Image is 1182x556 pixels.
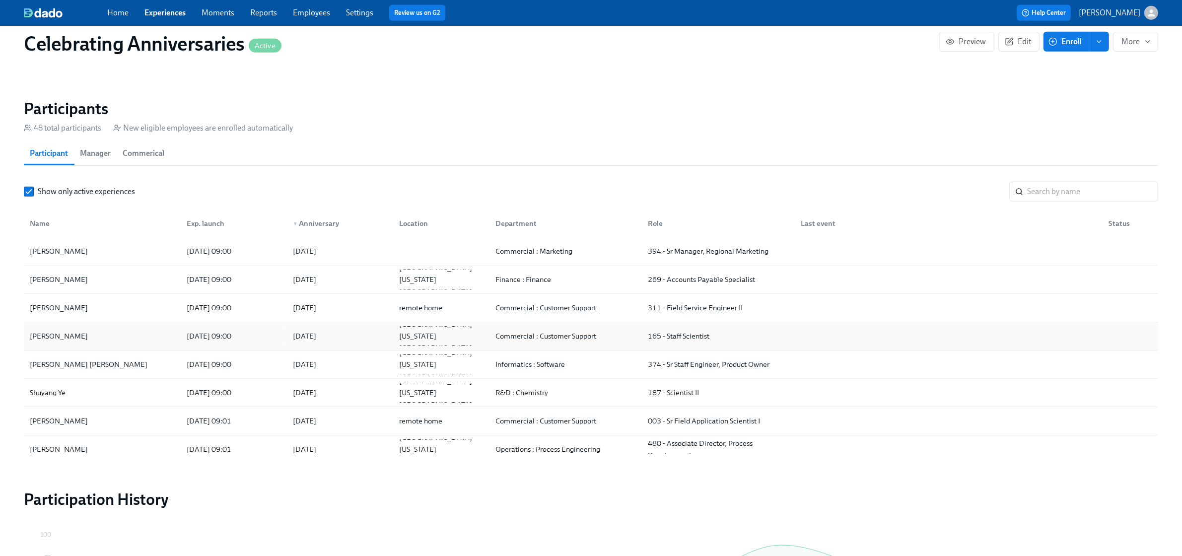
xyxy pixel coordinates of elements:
[1121,37,1150,47] span: More
[183,358,285,370] div: [DATE] 09:00
[395,302,487,314] div: remote home
[793,213,1101,233] div: Last event
[183,387,285,399] div: [DATE] 09:00
[1050,37,1082,47] span: Enroll
[26,330,92,342] div: [PERSON_NAME]
[144,8,186,17] a: Experiences
[491,443,640,455] div: Operations : Process Engineering
[289,330,391,342] div: [DATE]
[346,8,373,17] a: Settings
[26,245,179,257] div: [PERSON_NAME]
[113,123,293,134] div: New eligible employees are enrolled automatically
[289,443,391,455] div: [DATE]
[395,363,487,422] div: [GEOGRAPHIC_DATA] [GEOGRAPHIC_DATA] - [US_STATE] [GEOGRAPHIC_DATA]-[GEOGRAPHIC_DATA]
[289,245,391,257] div: [DATE]
[1089,32,1109,52] button: enroll
[24,8,107,18] a: dado
[644,415,793,427] div: 003 - Sr Field Application Scientist I
[293,8,330,17] a: Employees
[202,8,234,17] a: Moments
[491,217,640,229] div: Department
[395,335,487,394] div: [GEOGRAPHIC_DATA] [GEOGRAPHIC_DATA] - [US_STATE] [GEOGRAPHIC_DATA]-[GEOGRAPHIC_DATA]
[285,213,391,233] div: ▼Anniversary
[24,435,1158,464] div: [PERSON_NAME][DATE] 09:01[DATE][GEOGRAPHIC_DATA] [GEOGRAPHIC_DATA] - [US_STATE] [GEOGRAPHIC_DATA]...
[644,302,793,314] div: 311 - Field Service Engineer II
[24,350,1158,379] div: [PERSON_NAME] [PERSON_NAME][DATE] 09:00[DATE][GEOGRAPHIC_DATA] [GEOGRAPHIC_DATA] - [US_STATE] [GE...
[289,302,391,314] div: [DATE]
[289,387,391,399] div: [DATE]
[24,123,101,134] div: 48 total participants
[391,213,487,233] div: Location
[395,419,487,479] div: [GEOGRAPHIC_DATA] [GEOGRAPHIC_DATA] - [US_STATE] [GEOGRAPHIC_DATA]-[GEOGRAPHIC_DATA]
[26,387,179,399] div: Shuyang Ye
[640,213,793,233] div: Role
[644,217,793,229] div: Role
[30,146,68,160] span: Participant
[1079,7,1140,18] p: [PERSON_NAME]
[1105,217,1156,229] div: Status
[123,146,164,160] span: Commerical
[644,358,793,370] div: 374 - Sr Staff Engineer, Product Owner
[183,274,285,285] div: [DATE] 09:00
[26,415,179,427] div: [PERSON_NAME]
[491,274,640,285] div: Finance : Finance
[24,407,1158,435] div: [PERSON_NAME][DATE] 09:01[DATE]remote homeCommercial : Customer Support003 - Sr Field Application...
[797,217,1101,229] div: Last event
[183,302,285,314] div: [DATE] 09:00
[24,322,1158,350] div: [PERSON_NAME][DATE] 09:00[DATE][GEOGRAPHIC_DATA] [GEOGRAPHIC_DATA] - [US_STATE] [GEOGRAPHIC_DATA]...
[491,415,640,427] div: Commercial : Customer Support
[491,245,640,257] div: Commercial : Marketing
[998,32,1040,52] button: Edit
[644,245,793,257] div: 394 - Sr Manager, Regional Marketing
[183,217,285,229] div: Exp. launch
[293,221,298,226] span: ▼
[26,274,179,285] div: [PERSON_NAME]
[24,32,281,56] h1: Celebrating Anniversaries
[289,358,391,370] div: [DATE]
[183,330,285,342] div: [DATE] 09:00
[107,8,129,17] a: Home
[644,437,793,461] div: 480 - Associate Director, Process Development
[491,358,640,370] div: Informatics : Software
[487,213,640,233] div: Department
[41,531,51,538] tspan: 100
[289,217,391,229] div: Anniversary
[26,302,179,314] div: [PERSON_NAME]
[179,213,285,233] div: Exp. launch
[395,306,487,366] div: [GEOGRAPHIC_DATA] [GEOGRAPHIC_DATA] - [US_STATE] [GEOGRAPHIC_DATA]-[GEOGRAPHIC_DATA]
[183,415,285,427] div: [DATE] 09:01
[183,245,285,257] div: [DATE] 09:00
[395,217,487,229] div: Location
[939,32,994,52] button: Preview
[389,5,445,21] button: Review us on G2
[24,489,1158,509] h2: Participation History
[38,186,135,197] span: Show only active experiences
[26,358,179,370] div: [PERSON_NAME] [PERSON_NAME]
[24,294,1158,322] div: [PERSON_NAME][DATE] 09:00[DATE]remote homeCommercial : Customer Support311 - Field Service Engine...
[394,8,440,18] a: Review us on G2
[289,415,391,427] div: [DATE]
[80,146,111,160] span: Manager
[948,37,986,47] span: Preview
[1017,5,1071,21] button: Help Center
[24,237,1158,266] div: [PERSON_NAME][DATE] 09:00[DATE]Commercial : Marketing394 - Sr Manager, Regional Marketing
[644,274,793,285] div: 269 - Accounts Payable Specialist
[26,213,179,233] div: Name
[1079,6,1158,20] button: [PERSON_NAME]
[491,330,640,342] div: Commercial : Customer Support
[395,415,487,427] div: remote home
[24,266,1158,294] div: [PERSON_NAME][DATE] 09:00[DATE][GEOGRAPHIC_DATA] [GEOGRAPHIC_DATA] - [US_STATE] [GEOGRAPHIC_DATA]...
[24,8,63,18] img: dado
[1027,182,1158,202] input: Search by name
[26,443,179,455] div: [PERSON_NAME]
[644,387,793,399] div: 187 - Scientist II
[24,99,1158,119] h2: Participants
[24,379,1158,407] div: Shuyang Ye[DATE] 09:00[DATE][GEOGRAPHIC_DATA] [GEOGRAPHIC_DATA] - [US_STATE] [GEOGRAPHIC_DATA]-[G...
[644,330,793,342] div: 165 - Staff Scientist
[249,42,281,50] span: Active
[289,274,391,285] div: [DATE]
[395,250,487,309] div: [GEOGRAPHIC_DATA] [GEOGRAPHIC_DATA] - [US_STATE] [GEOGRAPHIC_DATA]-[GEOGRAPHIC_DATA]
[250,8,277,17] a: Reports
[1101,213,1156,233] div: Status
